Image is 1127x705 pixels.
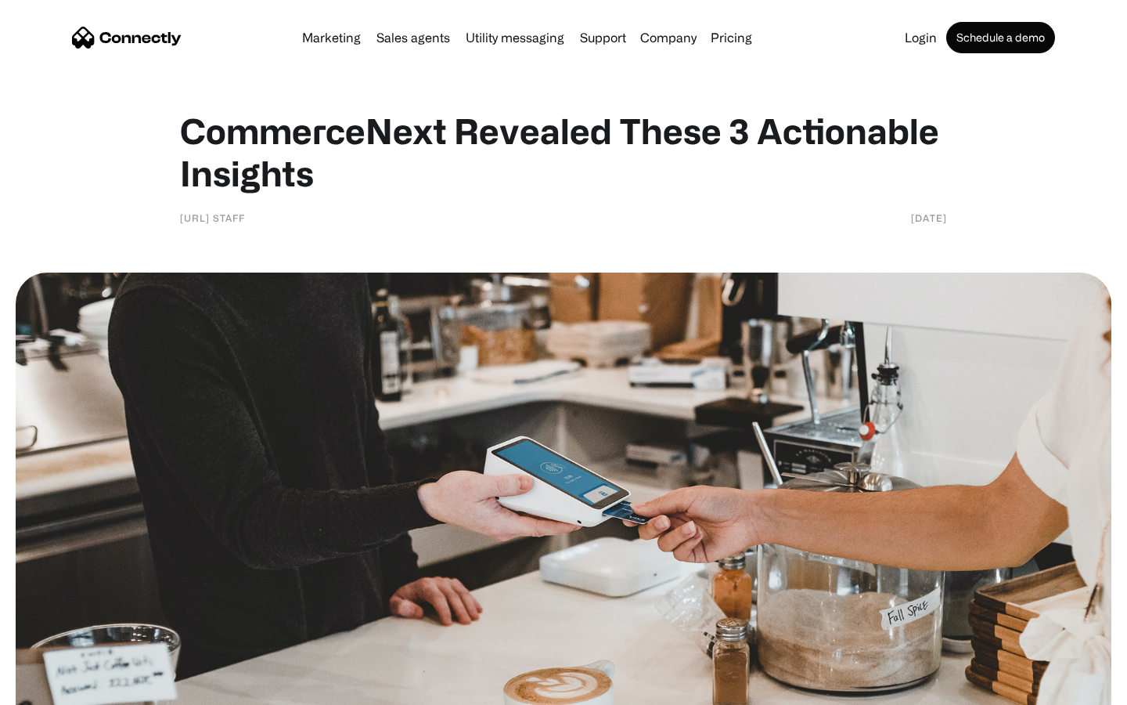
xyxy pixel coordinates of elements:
[370,31,456,44] a: Sales agents
[640,27,697,49] div: Company
[16,678,94,700] aside: Language selected: English
[911,210,947,226] div: [DATE]
[180,110,947,194] h1: CommerceNext Revealed These 3 Actionable Insights
[180,210,245,226] div: [URL] Staff
[459,31,571,44] a: Utility messaging
[574,31,632,44] a: Support
[946,22,1055,53] a: Schedule a demo
[898,31,943,44] a: Login
[704,31,758,44] a: Pricing
[31,678,94,700] ul: Language list
[296,31,367,44] a: Marketing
